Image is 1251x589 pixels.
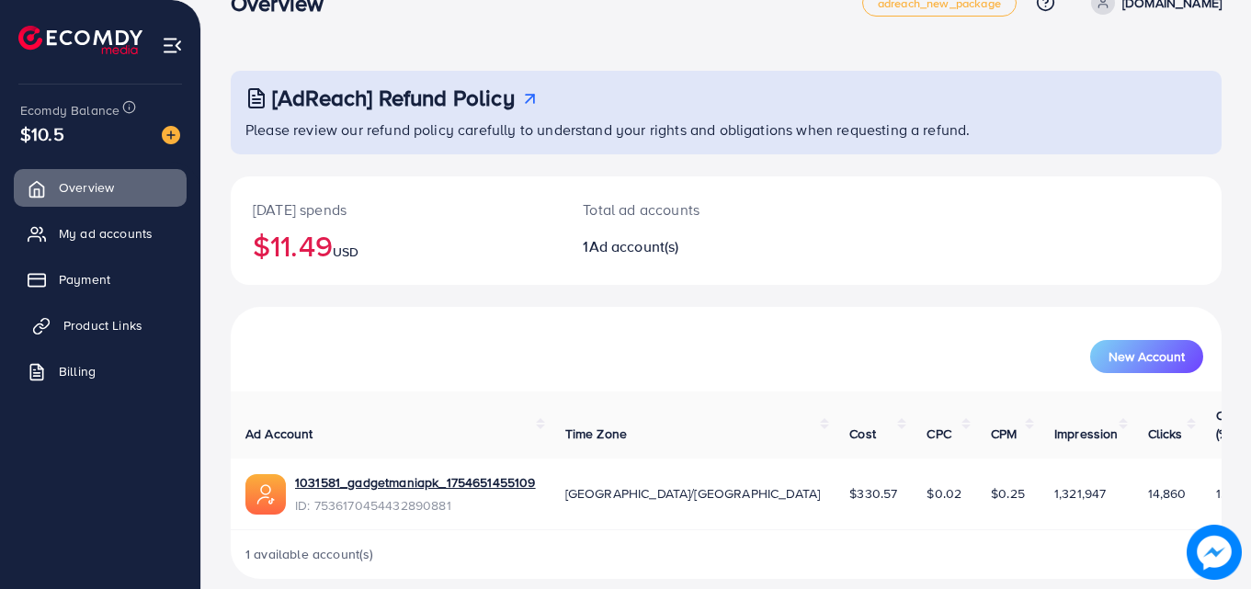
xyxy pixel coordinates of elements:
[59,270,110,289] span: Payment
[1216,406,1240,443] span: CTR (%)
[253,228,539,263] h2: $11.49
[20,101,119,119] span: Ecomdy Balance
[272,85,515,111] h3: [AdReach] Refund Policy
[59,362,96,380] span: Billing
[1109,350,1185,363] span: New Account
[14,353,187,390] a: Billing
[927,425,950,443] span: CPC
[1148,484,1187,503] span: 14,860
[1054,425,1119,443] span: Impression
[1148,425,1183,443] span: Clicks
[849,484,897,503] span: $330.57
[1216,484,1235,503] span: 1.12
[59,178,114,197] span: Overview
[849,425,876,443] span: Cost
[18,26,142,54] img: logo
[991,484,1025,503] span: $0.25
[245,545,374,563] span: 1 available account(s)
[927,484,961,503] span: $0.02
[565,425,627,443] span: Time Zone
[245,425,313,443] span: Ad Account
[583,198,787,221] p: Total ad accounts
[1054,484,1106,503] span: 1,321,947
[1090,340,1203,373] button: New Account
[565,484,821,503] span: [GEOGRAPHIC_DATA]/[GEOGRAPHIC_DATA]
[14,169,187,206] a: Overview
[1187,525,1242,580] img: image
[14,261,187,298] a: Payment
[991,425,1017,443] span: CPM
[295,473,536,492] a: 1031581_gadgetmaniapk_1754651455109
[589,236,679,256] span: Ad account(s)
[245,474,286,515] img: ic-ads-acc.e4c84228.svg
[14,215,187,252] a: My ad accounts
[295,496,536,515] span: ID: 7536170454432890881
[59,224,153,243] span: My ad accounts
[162,35,183,56] img: menu
[245,119,1211,141] p: Please review our refund policy carefully to understand your rights and obligations when requesti...
[20,120,64,147] span: $10.5
[63,316,142,334] span: Product Links
[333,243,358,261] span: USD
[253,198,539,221] p: [DATE] spends
[583,238,787,255] h2: 1
[14,307,187,344] a: Product Links
[162,126,180,144] img: image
